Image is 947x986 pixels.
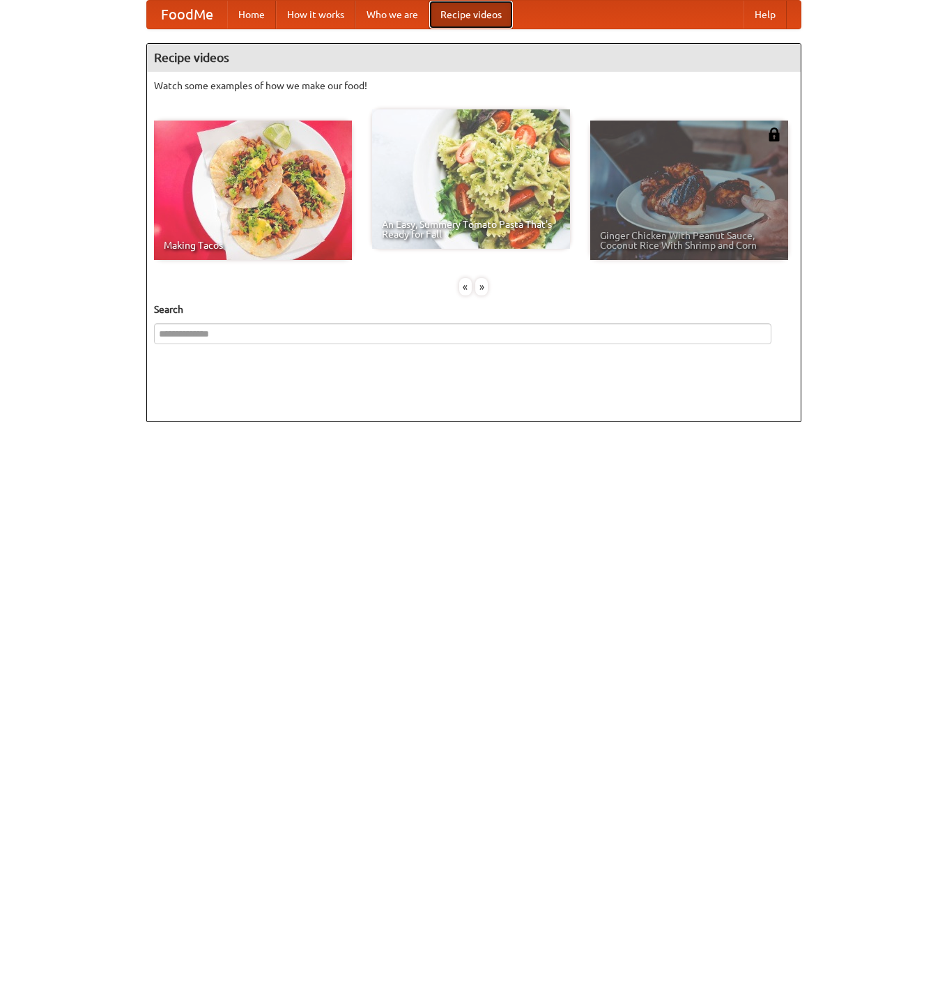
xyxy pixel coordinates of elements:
a: Recipe videos [429,1,513,29]
a: Home [227,1,276,29]
span: An Easy, Summery Tomato Pasta That's Ready for Fall [382,219,560,239]
span: Making Tacos [164,240,342,250]
a: Making Tacos [154,121,352,260]
p: Watch some examples of how we make our food! [154,79,794,93]
a: How it works [276,1,355,29]
a: An Easy, Summery Tomato Pasta That's Ready for Fall [372,109,570,249]
a: FoodMe [147,1,227,29]
div: « [459,278,472,295]
div: » [475,278,488,295]
a: Who we are [355,1,429,29]
h5: Search [154,302,794,316]
h4: Recipe videos [147,44,801,72]
img: 483408.png [767,128,781,141]
a: Help [744,1,787,29]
